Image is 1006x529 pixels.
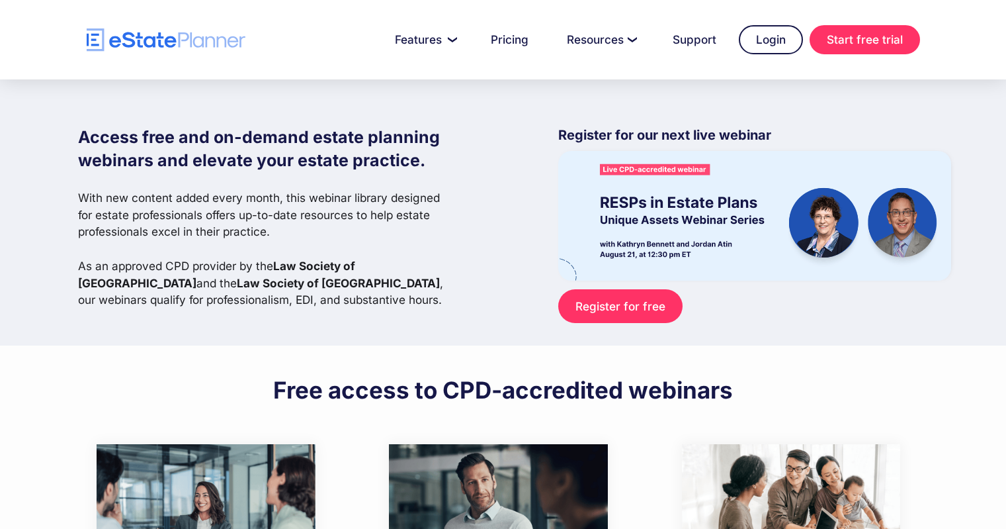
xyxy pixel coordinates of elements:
[78,259,355,290] strong: Law Society of [GEOGRAPHIC_DATA]
[657,26,732,53] a: Support
[739,25,803,54] a: Login
[237,276,440,290] strong: Law Society of [GEOGRAPHIC_DATA]
[558,151,951,280] img: eState Academy webinar
[78,126,454,172] h1: Access free and on-demand estate planning webinars and elevate your estate practice.
[558,289,682,323] a: Register for free
[78,189,454,309] p: With new content added every month, this webinar library designed for estate professionals offers...
[810,25,920,54] a: Start free trial
[379,26,468,53] a: Features
[273,375,733,405] h2: Free access to CPD-accredited webinars
[475,26,544,53] a: Pricing
[551,26,650,53] a: Resources
[558,126,951,151] p: Register for our next live webinar
[87,28,245,52] a: home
